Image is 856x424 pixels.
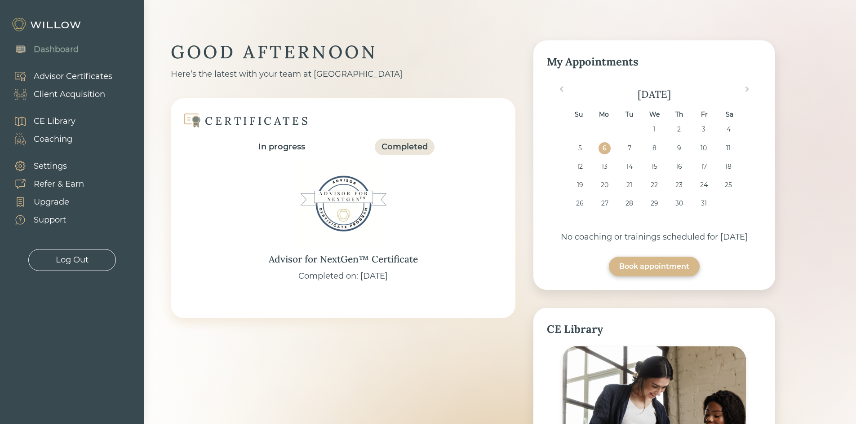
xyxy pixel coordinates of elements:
[547,321,762,337] div: CE Library
[547,231,762,243] div: No coaching or trainings scheduled for [DATE]
[258,141,305,153] div: In progress
[574,161,586,173] div: Choose Sunday, October 12th, 2025
[547,87,762,102] div: [DATE]
[553,84,568,99] button: Previous Month
[698,109,710,121] div: Fr
[34,70,112,83] div: Advisor Certificates
[698,179,710,191] div: Choose Friday, October 24th, 2025
[723,123,735,136] div: Choose Saturday, October 4th, 2025
[547,54,762,70] div: My Appointments
[34,133,72,145] div: Coaching
[723,109,736,121] div: Sa
[598,109,610,121] div: Mo
[34,88,105,101] div: Client Acquisition
[171,68,515,80] div: Here’s the latest with your team at [GEOGRAPHIC_DATA]
[673,123,685,136] div: Choose Thursday, October 2nd, 2025
[171,40,515,64] div: GOOD AFTERNOON
[4,85,112,103] a: Client Acquisition
[673,109,685,121] div: Th
[4,175,84,193] a: Refer & Earn
[673,179,685,191] div: Choose Thursday, October 23rd, 2025
[34,214,66,226] div: Support
[599,197,611,210] div: Choose Monday, October 27th, 2025
[698,142,710,154] div: Choose Friday, October 10th, 2025
[673,161,685,173] div: Choose Thursday, October 16th, 2025
[599,179,611,191] div: Choose Monday, October 20th, 2025
[34,178,84,190] div: Refer & Earn
[723,142,735,154] div: Choose Saturday, October 11th, 2025
[623,179,635,191] div: Choose Tuesday, October 21st, 2025
[34,160,67,172] div: Settings
[648,179,660,191] div: Choose Wednesday, October 22nd, 2025
[698,123,710,136] div: Choose Friday, October 3rd, 2025
[205,114,310,128] div: CERTIFICATES
[34,115,75,127] div: CE Library
[623,142,635,154] div: Choose Tuesday, October 7th, 2025
[574,142,586,154] div: Choose Sunday, October 5th, 2025
[599,142,611,154] div: Choose Monday, October 6th, 2025
[698,161,710,173] div: Choose Friday, October 17th, 2025
[4,67,112,85] a: Advisor Certificates
[623,109,635,121] div: Tu
[599,161,611,173] div: Choose Monday, October 13th, 2025
[34,196,69,208] div: Upgrade
[623,197,635,210] div: Choose Tuesday, October 28th, 2025
[4,193,84,211] a: Upgrade
[574,197,586,210] div: Choose Sunday, October 26th, 2025
[723,161,735,173] div: Choose Saturday, October 18th, 2025
[574,179,586,191] div: Choose Sunday, October 19th, 2025
[648,197,660,210] div: Choose Wednesday, October 29th, 2025
[673,142,685,154] div: Choose Thursday, October 9th, 2025
[4,112,75,130] a: CE Library
[648,142,660,154] div: Choose Wednesday, October 8th, 2025
[623,161,635,173] div: Choose Tuesday, October 14th, 2025
[573,109,585,121] div: Su
[11,17,83,32] img: Willow
[56,254,89,266] div: Log Out
[269,252,418,267] div: Advisor for NextGen™ Certificate
[648,161,660,173] div: Choose Wednesday, October 15th, 2025
[4,40,79,58] a: Dashboard
[698,197,710,210] div: Choose Friday, October 31st, 2025
[298,270,388,282] div: Completed on: [DATE]
[4,157,84,175] a: Settings
[34,44,79,56] div: Dashboard
[550,123,758,216] div: month 2025-10
[298,159,388,249] img: Advisor for NextGen™ Certificate Badge
[723,179,735,191] div: Choose Saturday, October 25th, 2025
[741,84,755,99] button: Next Month
[648,109,660,121] div: We
[619,261,689,272] div: Book appointment
[381,141,428,153] div: Completed
[673,197,685,210] div: Choose Thursday, October 30th, 2025
[4,130,75,148] a: Coaching
[648,123,660,136] div: Choose Wednesday, October 1st, 2025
